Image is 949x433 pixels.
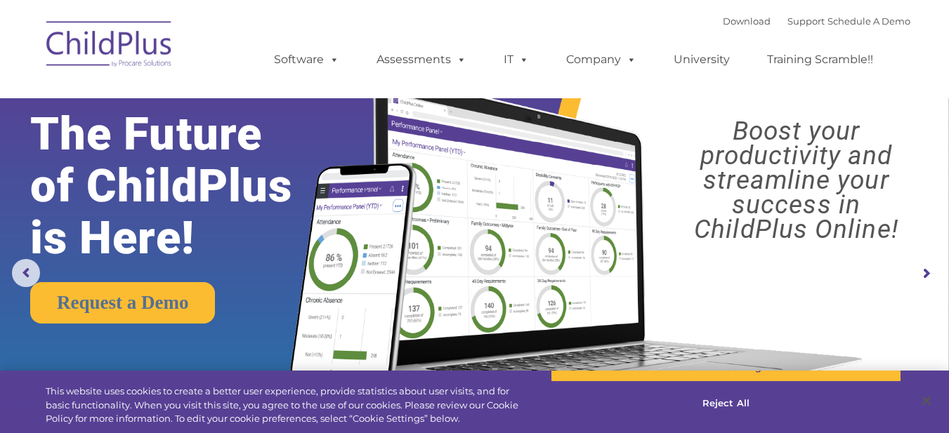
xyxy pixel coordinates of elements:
[552,46,650,74] a: Company
[551,353,902,382] button: Cookies Settings
[490,46,543,74] a: IT
[260,46,353,74] a: Software
[911,385,942,416] button: Close
[30,282,215,324] a: Request a Demo
[655,119,937,241] rs-layer: Boost your productivity and streamline your success in ChildPlus Online!
[362,46,480,74] a: Assessments
[723,15,910,27] font: |
[30,108,333,264] rs-layer: The Future of ChildPlus is Here!
[753,46,887,74] a: Training Scramble!!
[827,15,910,27] a: Schedule A Demo
[787,15,825,27] a: Support
[551,389,902,418] button: Reject All
[660,46,744,74] a: University
[46,385,522,426] div: This website uses cookies to create a better user experience, provide statistics about user visit...
[195,93,238,103] span: Last name
[195,150,255,161] span: Phone number
[723,15,771,27] a: Download
[39,11,180,81] img: ChildPlus by Procare Solutions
